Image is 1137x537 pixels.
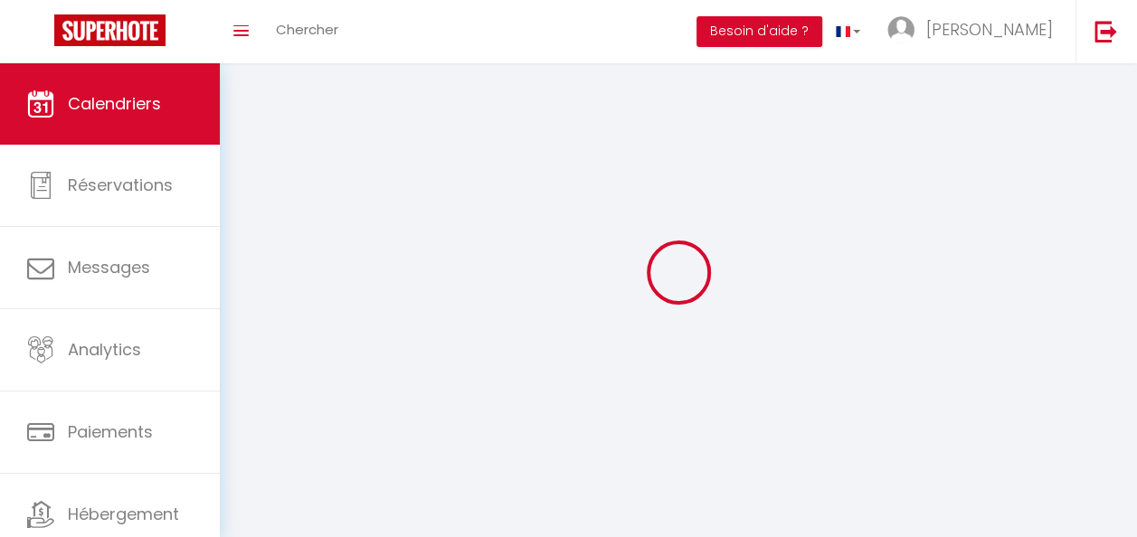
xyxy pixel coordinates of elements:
span: Calendriers [68,92,161,115]
span: Hébergement [68,503,179,525]
img: logout [1094,20,1117,42]
span: Paiements [68,420,153,443]
img: Super Booking [54,14,166,46]
button: Ouvrir le widget de chat LiveChat [14,7,69,61]
span: [PERSON_NAME] [926,18,1053,41]
span: Chercher [276,20,338,39]
img: ... [887,16,914,43]
button: Besoin d'aide ? [696,16,822,47]
span: Analytics [68,338,141,361]
span: Messages [68,256,150,278]
iframe: Chat [1060,456,1123,523]
span: Réservations [68,174,173,196]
